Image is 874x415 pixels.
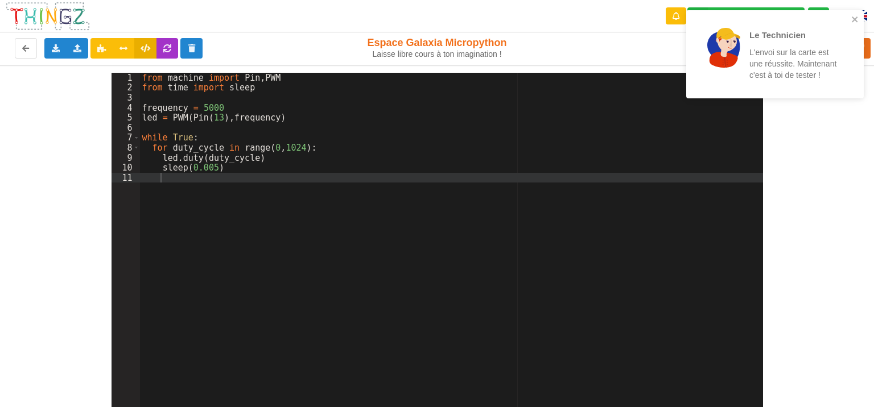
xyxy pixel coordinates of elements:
[112,163,140,173] div: 10
[687,7,805,25] div: Ta base fonctionne bien !
[749,29,838,41] p: Le Technicien
[112,103,140,113] div: 4
[362,36,512,59] div: Espace Galaxia Micropython
[749,47,838,81] p: L'envoi sur la carte est une réussite. Maintenant c'est à toi de tester !
[112,153,140,163] div: 9
[112,93,140,103] div: 3
[112,132,140,143] div: 7
[5,1,90,31] img: thingz_logo.png
[112,113,140,123] div: 5
[112,173,140,183] div: 11
[112,123,140,133] div: 6
[112,73,140,83] div: 1
[112,82,140,93] div: 2
[362,49,512,59] div: Laisse libre cours à ton imagination !
[112,143,140,153] div: 8
[851,15,859,26] button: close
